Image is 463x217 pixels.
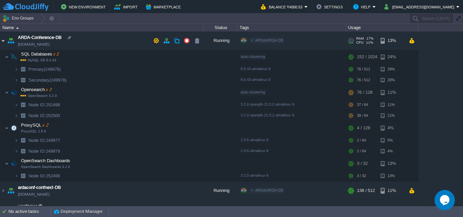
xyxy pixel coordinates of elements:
div: 3 / 32 [357,157,368,170]
span: 249979 [28,148,61,154]
span: x 2 [41,123,48,128]
img: AMDAwAAAACH5BAEAAAAALAAAAAABAAEAAAICRAEAOw== [18,110,28,121]
span: Node ID: [28,149,46,154]
span: ARDA/ARDA-DB [255,188,283,192]
img: AMDAwAAAACH5BAEAAAAALAAAAAABAAEAAAICRAEAOw== [14,146,18,156]
span: ProxySQL [20,122,49,128]
iframe: chat widget [435,190,456,210]
div: 5% [381,135,403,146]
a: Node ID:249977 [28,137,61,143]
a: ProxySQLx 2ProxySQL 2.6.6 [20,123,49,128]
span: 252500 [28,113,61,118]
span: 8.0.43-almalinux-9 [241,78,270,82]
div: 2 / 64 [357,135,366,146]
img: AMDAwAAAACH5BAEAAAAALAAAAAABAAEAAAICRAEAOw== [14,171,18,181]
img: AMDAwAAAACH5BAEAAAAALAAAAAABAAEAAAICRAEAOw== [5,50,9,64]
span: RAM [356,37,364,41]
div: Status [204,24,237,31]
button: Balance ₹4000.53 [261,3,304,11]
span: OpenSearch 3.2.0 [20,94,57,97]
span: Node ID: [28,113,46,118]
a: ardaconf-confnext-DB [18,184,61,191]
img: AMDAwAAAACH5BAEAAAAALAAAAAABAAEAAAICRAEAOw== [5,86,9,99]
span: 2.6.6-almalinux-9 [241,149,268,153]
img: AMDAwAAAACH5BAEAAAAALAAAAAABAAEAAAICRAEAOw== [14,135,18,146]
span: 11% [366,41,373,45]
div: 3 / 32 [357,171,366,181]
img: AMDAwAAAACH5BAEAAAAALAAAAAABAAEAAAICRAEAOw== [14,64,18,74]
span: MySQL CE 8.0.43 [20,58,56,62]
button: Import [114,3,140,11]
img: AMDAwAAAACH5BAEAAAAALAAAAAABAAEAAAICRAEAOw== [5,157,9,170]
div: 11% [381,181,403,200]
div: 13% [381,31,403,50]
a: Node ID:252499 [28,173,61,179]
button: [EMAIL_ADDRESS][DOMAIN_NAME] [384,3,456,11]
span: auto-clustering [241,90,265,94]
div: Running [204,181,238,200]
span: 252498 [28,102,61,108]
img: AMDAwAAAACH5BAEAAAAALAAAAAABAAEAAAICRAEAOw== [18,100,28,110]
span: ProxySQL 2.6.6 [21,129,46,133]
div: 24% [381,50,403,64]
div: Name [1,24,203,31]
div: 37 / 64 [357,100,368,110]
a: Opensearchx 2OpenSearch 3.2.0 [20,87,53,92]
span: Node ID: [28,173,46,178]
span: x 2 [45,87,52,92]
div: 138 / 512 [357,181,375,200]
span: [DOMAIN_NAME] [18,191,49,198]
img: AMDAwAAAACH5BAEAAAAALAAAAAABAAEAAAICRAEAOw== [9,50,19,64]
span: auto-clustering [241,55,265,59]
a: SQL Databasesx 2MySQL CE 8.0.43 [20,51,60,57]
img: AMDAwAAAACH5BAEAAAAALAAAAAABAAEAAAICRAEAOw== [6,181,16,200]
a: Node ID:249979 [28,148,61,154]
button: New Environment [61,3,108,11]
div: 2 / 64 [357,146,366,156]
span: wordpressdb [18,203,43,210]
span: 3.2.0-almalinux-9 [241,173,268,177]
div: 4% [381,121,403,135]
a: Primary(249976) [28,66,62,72]
a: Node ID:252498 [28,102,61,108]
img: AMDAwAAAACH5BAEAAAAALAAAAAABAAEAAAICRAEAOw== [14,110,18,121]
div: Usage [346,24,418,31]
span: 2.6.6-almalinux-9 [241,138,268,142]
span: [DOMAIN_NAME] [18,41,49,48]
div: 76 / 512 [357,64,370,74]
div: 39 / 64 [357,110,368,121]
span: OpenSearch Dashboards 3.2.0 [21,165,70,169]
div: 11% [381,110,403,121]
a: OpenSearch DashboardsOpenSearch Dashboards 3.2.0 [20,158,71,163]
button: Env Groups [2,14,36,23]
span: CPU [356,41,363,45]
div: Running [204,31,238,50]
span: 3.2.0-openjdk-21.0.2-almalinux-9 [241,102,294,106]
div: 29% [381,64,403,74]
div: 4 / 128 [357,121,370,135]
img: AMDAwAAAACH5BAEAAAAALAAAAAABAAEAAAICRAEAOw== [18,75,28,85]
img: AMDAwAAAACH5BAEAAAAALAAAAAABAAEAAAICRAEAOw== [5,121,9,135]
div: 76 / 128 [357,86,373,99]
img: AMDAwAAAACH5BAEAAAAALAAAAAABAAEAAAICRAEAOw== [14,100,18,110]
div: 11% [381,86,403,99]
button: Settings [316,3,345,11]
div: 11% [381,100,403,110]
span: Node ID: [28,138,46,143]
span: 17% [366,37,374,41]
img: AMDAwAAAACH5BAEAAAAALAAAAAABAAEAAAICRAEAOw== [18,64,28,74]
span: Opensearch [20,87,53,92]
div: 152 / 1024 [357,50,377,64]
div: 76 / 512 [357,75,370,85]
span: Node ID: [28,102,46,107]
div: 20% [381,75,403,85]
span: SQL Databases [20,51,60,57]
img: AMDAwAAAACH5BAEAAAAALAAAAAABAAEAAAICRAEAOw== [14,75,18,85]
div: 13% [381,171,403,181]
a: ARDA-Conference-DB [18,34,62,41]
span: ARDA/ARDA-DB [255,38,283,42]
img: AMDAwAAAACH5BAEAAAAALAAAAAABAAEAAAICRAEAOw== [0,181,6,200]
div: 4% [381,146,403,156]
span: Primary [28,66,62,72]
